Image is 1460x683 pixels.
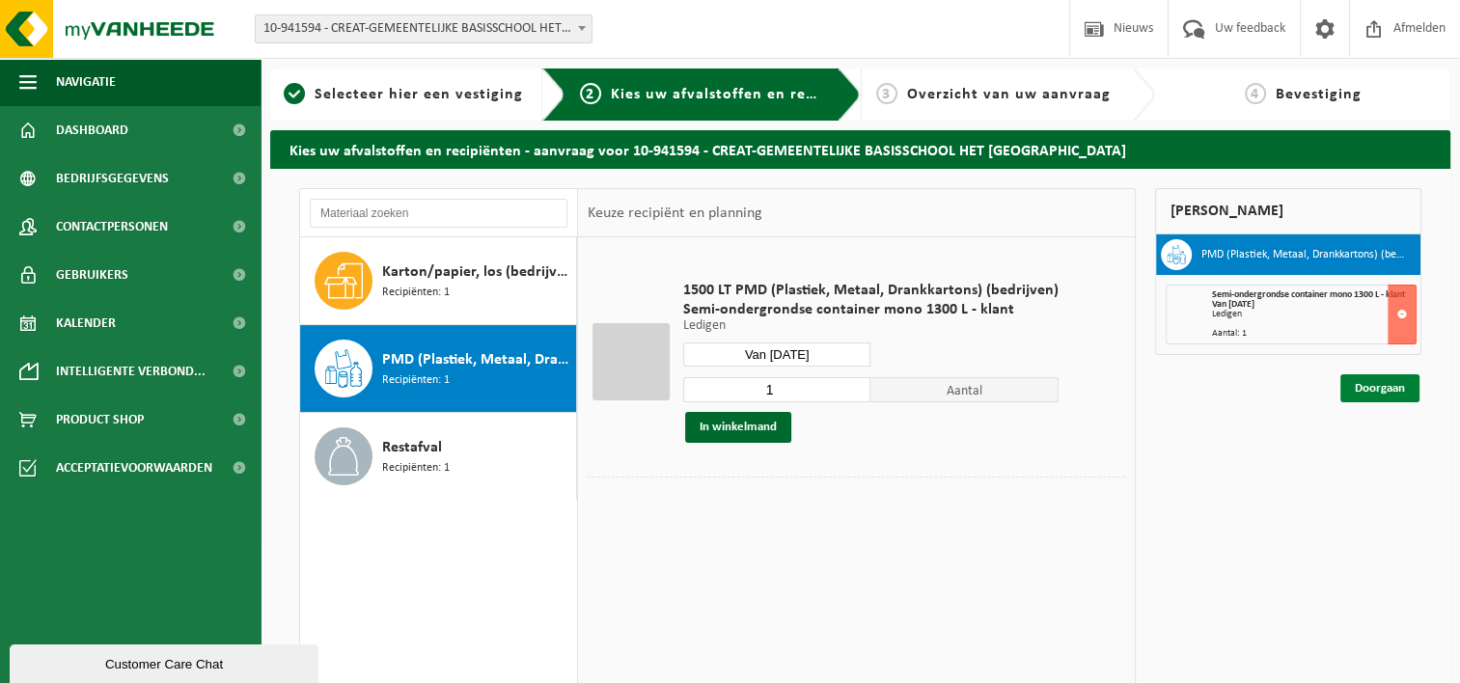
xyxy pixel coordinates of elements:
[382,371,450,390] span: Recipiënten: 1
[1212,299,1254,310] strong: Van [DATE]
[907,87,1111,102] span: Overzicht van uw aanvraag
[578,189,771,237] div: Keuze recipiënt en planning
[315,87,523,102] span: Selecteer hier een vestiging
[870,377,1059,402] span: Aantal
[256,15,592,42] span: 10-941594 - CREAT-GEMEENTELIJKE BASISSCHOOL HET PARK - MELLE
[685,412,791,443] button: In winkelmand
[683,319,1059,333] p: Ledigen
[270,130,1450,168] h2: Kies uw afvalstoffen en recipiënten - aanvraag voor 10-941594 - CREAT-GEMEENTELIJKE BASISSCHOOL H...
[1245,83,1266,104] span: 4
[284,83,305,104] span: 1
[56,251,128,299] span: Gebruikers
[876,83,897,104] span: 3
[1155,188,1421,234] div: [PERSON_NAME]
[382,436,442,459] span: Restafval
[300,325,577,413] button: PMD (Plastiek, Metaal, Drankkartons) (bedrijven) Recipiënten: 1
[683,342,871,367] input: Selecteer datum
[300,413,577,500] button: Restafval Recipiënten: 1
[56,444,212,492] span: Acceptatievoorwaarden
[1212,289,1405,300] span: Semi-ondergrondse container mono 1300 L - klant
[255,14,592,43] span: 10-941594 - CREAT-GEMEENTELIJKE BASISSCHOOL HET PARK - MELLE
[280,83,527,106] a: 1Selecteer hier een vestiging
[56,347,206,396] span: Intelligente verbond...
[683,281,1059,300] span: 1500 LT PMD (Plastiek, Metaal, Drankkartons) (bedrijven)
[56,106,128,154] span: Dashboard
[382,348,571,371] span: PMD (Plastiek, Metaal, Drankkartons) (bedrijven)
[1340,374,1419,402] a: Doorgaan
[56,203,168,251] span: Contactpersonen
[300,237,577,325] button: Karton/papier, los (bedrijven) Recipiënten: 1
[310,199,567,228] input: Materiaal zoeken
[1212,329,1416,339] div: Aantal: 1
[1276,87,1362,102] span: Bevestiging
[611,87,876,102] span: Kies uw afvalstoffen en recipiënten
[56,396,144,444] span: Product Shop
[10,641,322,683] iframe: chat widget
[382,284,450,302] span: Recipiënten: 1
[56,58,116,106] span: Navigatie
[56,299,116,347] span: Kalender
[580,83,601,104] span: 2
[683,300,1059,319] span: Semi-ondergrondse container mono 1300 L - klant
[56,154,169,203] span: Bedrijfsgegevens
[1201,239,1406,270] h3: PMD (Plastiek, Metaal, Drankkartons) (bedrijven)
[1212,310,1416,319] div: Ledigen
[382,459,450,478] span: Recipiënten: 1
[382,260,571,284] span: Karton/papier, los (bedrijven)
